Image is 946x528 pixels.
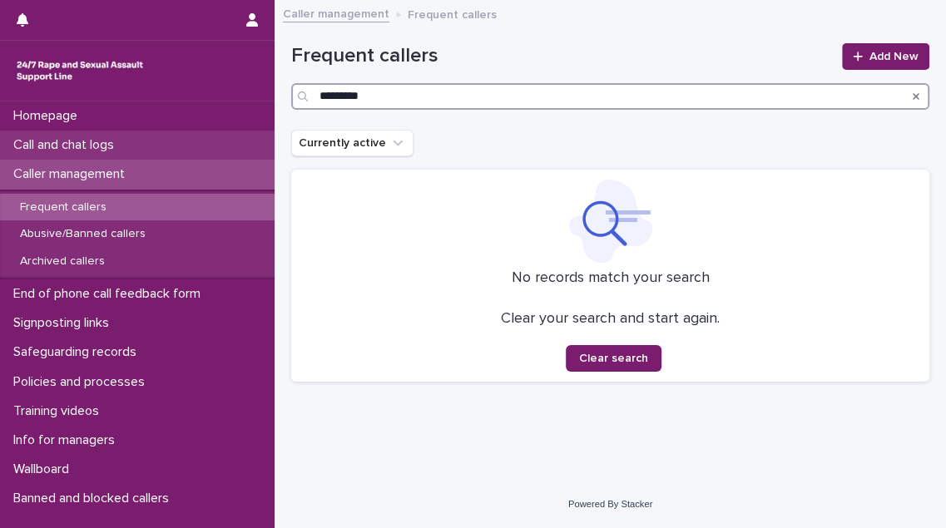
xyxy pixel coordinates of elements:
[291,44,832,68] h1: Frequent callers
[13,54,146,87] img: rhQMoQhaT3yELyF149Cw
[7,374,158,390] p: Policies and processes
[579,353,648,364] span: Clear search
[7,254,118,269] p: Archived callers
[7,137,127,153] p: Call and chat logs
[7,227,159,241] p: Abusive/Banned callers
[291,83,929,110] input: Search
[568,499,652,509] a: Powered By Stacker
[7,403,112,419] p: Training videos
[7,344,150,360] p: Safeguarding records
[501,310,720,328] p: Clear your search and start again.
[7,315,122,331] p: Signposting links
[7,108,91,124] p: Homepage
[7,461,82,477] p: Wallboard
[7,286,214,302] p: End of phone call feedback form
[7,491,182,506] p: Banned and blocked callers
[7,200,120,215] p: Frequent callers
[869,51,919,62] span: Add New
[408,4,497,22] p: Frequent callers
[7,166,138,182] p: Caller management
[291,130,414,156] button: Currently active
[301,269,919,288] p: No records match your search
[566,345,661,372] button: Clear search
[842,43,929,70] a: Add New
[283,3,389,22] a: Caller management
[7,432,128,448] p: Info for managers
